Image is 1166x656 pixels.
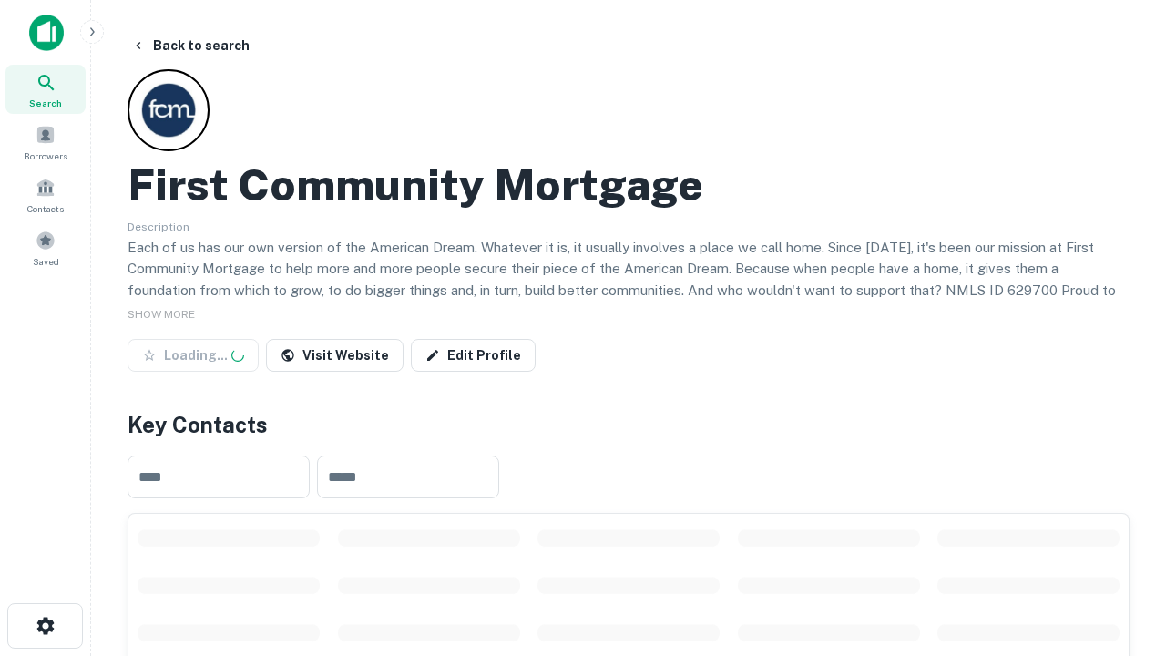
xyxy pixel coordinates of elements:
a: Visit Website [266,339,404,372]
h2: First Community Mortgage [128,159,703,211]
span: Saved [33,254,59,269]
span: SHOW MORE [128,308,195,321]
span: Borrowers [24,149,67,163]
a: Saved [5,223,86,272]
span: Contacts [27,201,64,216]
span: Description [128,220,189,233]
h4: Key Contacts [128,408,1130,441]
a: Edit Profile [411,339,536,372]
button: Back to search [124,29,257,62]
iframe: Chat Widget [1075,452,1166,539]
a: Search [5,65,86,114]
a: Borrowers [5,118,86,167]
a: Contacts [5,170,86,220]
img: capitalize-icon.png [29,15,64,51]
span: Search [29,96,62,110]
p: Each of us has our own version of the American Dream. Whatever it is, it usually involves a place... [128,237,1130,323]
